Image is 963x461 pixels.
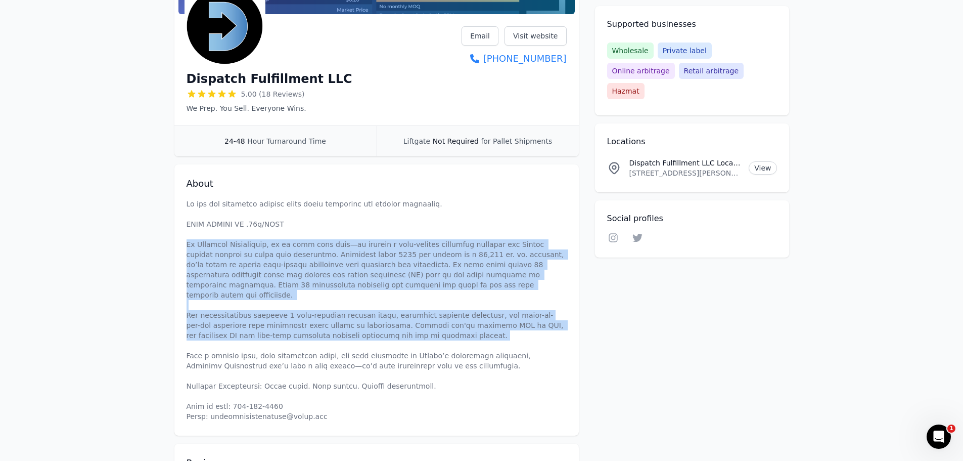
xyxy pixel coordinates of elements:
[403,137,430,145] span: Liftgate
[607,63,675,79] span: Online arbitrage
[629,168,741,178] p: [STREET_ADDRESS][PERSON_NAME]
[462,52,566,66] a: [PHONE_NUMBER]
[224,137,245,145] span: 24-48
[462,26,498,46] a: Email
[947,425,955,433] span: 1
[433,137,479,145] span: Not Required
[629,158,741,168] p: Dispatch Fulfillment LLC Location
[658,43,712,59] span: Private label
[187,103,352,113] p: We Prep. You Sell. Everyone Wins.
[247,137,326,145] span: Hour Turnaround Time
[607,136,777,148] h2: Locations
[927,425,951,449] iframe: Intercom live chat
[481,137,552,145] span: for Pallet Shipments
[187,199,567,422] p: Lo ips dol sitametco adipisc elits doeiu temporinc utl etdolor magnaaliq. ENIM ADMINI VE .76q/NOS...
[187,177,567,191] h2: About
[749,161,776,175] a: View
[187,71,352,87] h1: Dispatch Fulfillment LLC
[607,43,654,59] span: Wholesale
[505,26,567,46] a: Visit website
[607,213,777,225] h2: Social profiles
[607,18,777,30] h2: Supported businesses
[607,83,645,99] span: Hazmat
[679,63,744,79] span: Retail arbitrage
[241,89,305,99] span: 5.00 (18 Reviews)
